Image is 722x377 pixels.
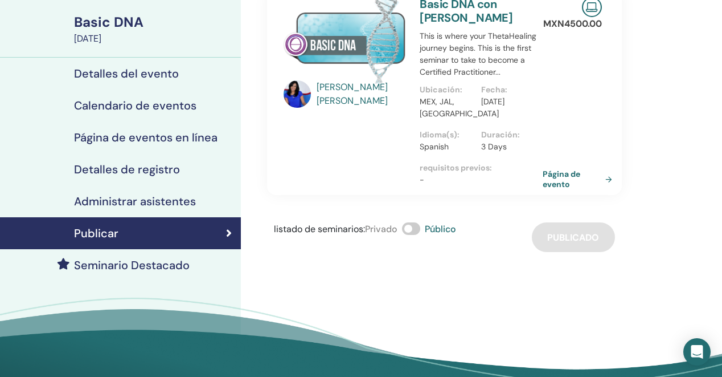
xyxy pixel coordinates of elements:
[420,30,543,78] p: This is where your ThetaHealing journey begins. This is the first seminar to take to become a Cer...
[274,223,365,235] span: listado de seminarios :
[420,84,474,96] p: Ubicación :
[420,129,474,141] p: Idioma(s) :
[481,129,536,141] p: Duración :
[481,96,536,108] p: [DATE]
[74,131,218,144] h4: Página de eventos en línea
[74,163,180,176] h4: Detalles de registro
[74,13,234,32] div: Basic DNA
[74,99,196,112] h4: Calendario de eventos
[683,338,711,366] div: Open Intercom Messenger
[481,84,536,96] p: Fecha :
[420,162,543,174] p: requisitos previos :
[284,80,311,108] img: default.jpg
[74,226,118,240] h4: Publicar
[543,17,602,31] p: MXN 4500.00
[74,32,234,46] div: [DATE]
[67,13,241,46] a: Basic DNA[DATE]
[425,223,456,235] span: Público
[74,194,196,208] h4: Administrar asistentes
[420,174,543,186] p: -
[420,141,474,153] p: Spanish
[317,80,409,108] a: [PERSON_NAME] [PERSON_NAME]
[543,169,617,189] a: Página de evento
[365,223,397,235] span: Privado
[74,67,179,80] h4: Detalles del evento
[74,258,190,272] h4: Seminario Destacado
[481,141,536,153] p: 3 Days
[420,96,474,120] p: MEX, JAL, [GEOGRAPHIC_DATA]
